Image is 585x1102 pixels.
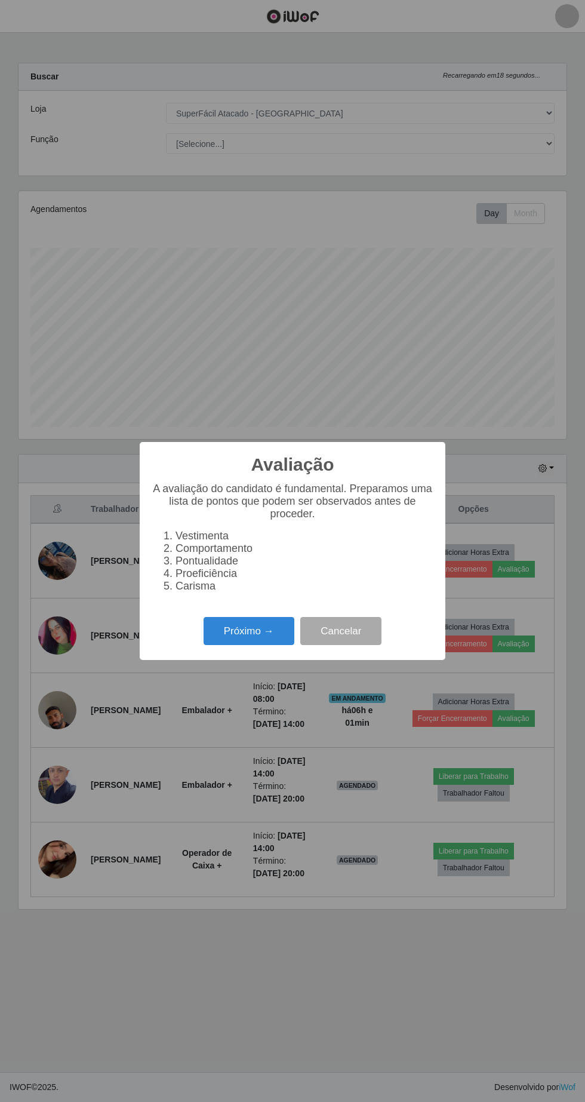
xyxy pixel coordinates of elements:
p: A avaliação do candidato é fundamental. Preparamos uma lista de pontos que podem ser observados a... [152,483,433,520]
li: Carisma [176,580,433,593]
li: Proeficiência [176,567,433,580]
button: Cancelar [300,617,381,645]
li: Vestimenta [176,530,433,542]
li: Comportamento [176,542,433,555]
button: Próximo → [204,617,294,645]
h2: Avaliação [251,454,334,475]
li: Pontualidade [176,555,433,567]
